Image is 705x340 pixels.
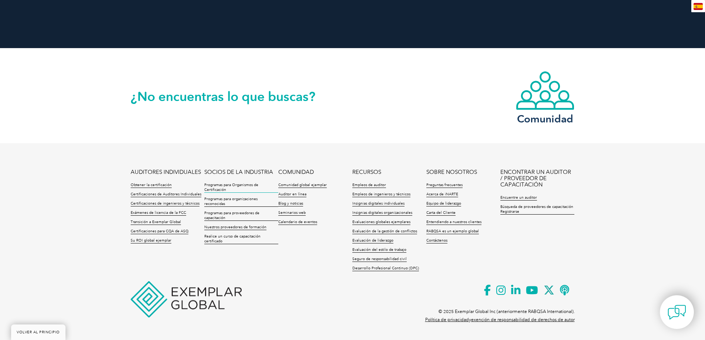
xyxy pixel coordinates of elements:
a: Certificaciones de Auditores Individuales [131,192,201,197]
a: Auditor en línea [278,192,306,197]
img: en [694,3,703,10]
a: Certificaciones para CQA de ASQ [131,229,188,234]
font: Certificaciones de ingenieros y técnicos [131,201,199,206]
font: Insignias digitales organizacionales [352,211,412,215]
a: Equipo de liderazgo [426,201,461,206]
font: Calendario de eventos [278,220,317,224]
a: Insignias digitales organizacionales [352,211,412,216]
a: Evaluación del estilo de trabajo [352,248,406,253]
a: ENCONTRAR UN AUDITOR / PROVEEDOR DE CAPACITACIÓN [500,169,574,188]
a: Transición a Exemplar Global [131,220,181,225]
a: Programas para Organismos de Certificación [204,183,278,193]
a: Exámenes de licencia de la FCC [131,211,186,216]
a: Preguntas frecuentes [426,183,463,188]
a: Comunidad global ejemplar [278,183,327,188]
a: exención de responsabilidad de derechos de autor [471,317,575,322]
a: SOCIOS DE LA INDUSTRIA [204,169,273,175]
font: Exámenes de licencia de la FCC [131,211,186,215]
font: Evaluación de liderazgo [352,238,393,243]
font: Búsqueda de proveedores de capacitación Registrarse [500,205,573,214]
a: Blog y noticias [278,201,303,206]
a: Empleos de auditor [352,183,386,188]
a: Evaluación de liderazgo [352,238,393,243]
font: Programas para organizaciones reconocidas [204,197,258,206]
a: Programas para proveedores de capacitación [204,211,278,221]
a: Empleos de ingenieros y técnicos [352,192,410,197]
font: Comunidad global ejemplar [278,183,327,187]
font: Transición a Exemplar Global [131,220,181,224]
font: Encuentre un auditor [500,195,537,200]
font: ¿No encuentras lo que buscas? [131,89,315,104]
img: icon-community.webp [516,71,575,111]
font: Realice un curso de capacitación certificado [204,234,261,243]
a: Acerca de iNARTE [426,192,458,197]
font: y [469,317,471,322]
a: RABQSA es un ejemplo global [426,229,479,234]
font: Equipo de liderazgo [426,201,461,206]
font: Comunidad [517,112,573,125]
a: Entendiendo a nuestros clientes [426,220,481,225]
font: Su ROI global ejemplar [131,238,171,243]
font: VOLVER AL PRINCIPIO [17,330,60,334]
img: contact-chat.png [668,303,686,322]
a: Encuentre un auditor [500,195,537,201]
font: © 2025 Exemplar Global Inc (anteriormente RABQSA International). [439,309,575,314]
a: Seminarios web [278,211,306,216]
a: COMUNIDAD [278,169,314,175]
a: Su ROI global ejemplar [131,238,171,243]
a: RECURSOS [352,169,381,175]
a: Contáctenos [426,238,447,243]
a: Obtener la certificación [131,183,172,188]
a: Programas para organizaciones reconocidas [204,197,278,207]
a: Realice un curso de capacitación certificado [204,234,278,244]
font: Seguro de responsabilidad civil [352,257,407,261]
a: Evaluación de la gestión de conflictos [352,229,417,234]
a: Desarrollo Profesional Continuo (DPC) [352,266,419,271]
a: Búsqueda de proveedores de capacitación Registrarse [500,205,574,215]
font: Evaluaciones globales ejemplares [352,220,410,224]
font: Programas para Organismos de Certificación [204,183,258,192]
font: Empleos de auditor [352,183,386,187]
a: Nuestros proveedores de formación [204,225,266,230]
font: Blog y noticias [278,201,303,206]
a: SOBRE NOSOTROS [426,169,477,175]
font: Evaluación del estilo de trabajo [352,248,406,252]
a: Certificaciones de ingenieros y técnicos [131,201,199,206]
font: Obtener la certificación [131,183,172,187]
font: Seminarios web [278,211,306,215]
font: ENCONTRAR UN AUDITOR / PROVEEDOR DE CAPACITACIÓN [500,169,571,188]
a: Seguro de responsabilidad civil [352,257,407,262]
a: Calendario de eventos [278,220,317,225]
font: Preguntas frecuentes [426,183,463,187]
a: VOLVER AL PRINCIPIO [11,324,66,340]
font: Carta del Cliente [426,211,456,215]
a: Insignias digitales individuales [352,201,404,206]
a: Evaluaciones globales ejemplares [352,220,410,225]
font: Entendiendo a nuestros clientes [426,220,481,224]
font: Programas para proveedores de capacitación [204,211,259,220]
a: Carta del Cliente [426,211,456,216]
a: AUDITORES INDIVIDUALES [131,169,201,175]
img: Ejemplo global [131,281,242,317]
a: Comunidad [516,71,575,124]
a: Política de privacidad [425,317,469,322]
font: Insignias digitales individuales [352,201,404,206]
font: Contáctenos [426,238,447,243]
